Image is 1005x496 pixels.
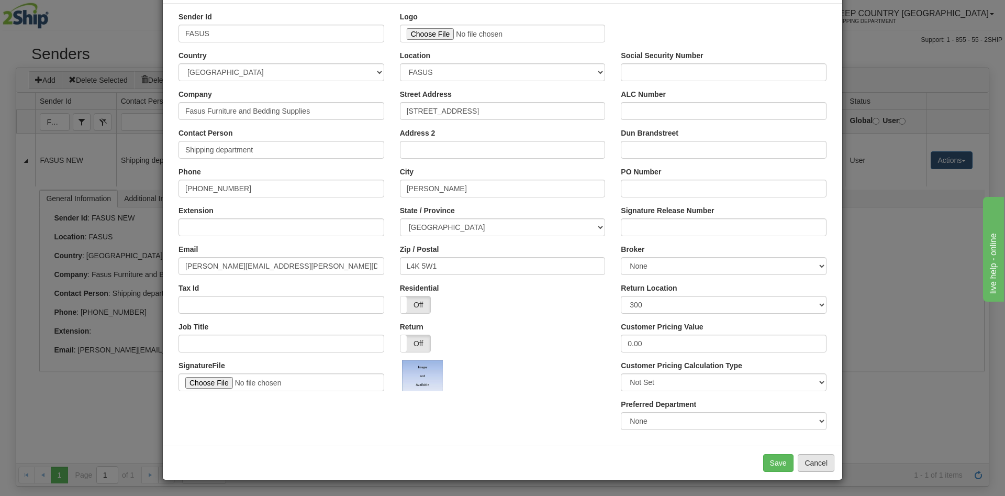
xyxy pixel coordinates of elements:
[400,167,414,177] label: City
[178,128,232,138] label: Contact Person
[621,167,661,177] label: PO Number
[400,89,452,100] label: Street Address
[400,12,418,22] label: Logo
[400,205,455,216] label: State / Province
[621,89,666,100] label: ALC Number
[400,335,430,352] label: Off
[621,322,703,332] label: Customer Pricing Value
[400,296,430,313] label: Off
[178,89,212,100] label: Company
[400,283,439,293] label: Residential
[621,128,678,138] label: Dun Brandstreet
[621,244,644,255] label: Broker
[400,50,430,61] label: Location
[178,322,208,332] label: Job Title
[178,244,198,255] label: Email
[400,128,435,138] label: Address 2
[798,454,834,472] button: Cancel
[8,6,97,19] div: live help - online
[400,322,423,332] label: Return
[621,399,696,410] label: Preferred Department
[981,194,1004,301] iframe: chat widget
[178,167,201,177] label: Phone
[178,360,225,371] label: SignatureFile
[400,244,439,255] label: Zip / Postal
[621,283,677,293] label: Return Location
[178,205,214,216] label: Extension
[178,283,199,293] label: Tax Id
[178,12,212,22] label: Sender Id
[402,360,443,391] img: noimage.jpg
[621,205,714,216] label: Signature Release Number
[621,360,742,371] label: Customer Pricing Calculation Type
[763,454,794,472] button: Save
[621,50,703,61] label: Social Security Number
[178,50,207,61] label: Country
